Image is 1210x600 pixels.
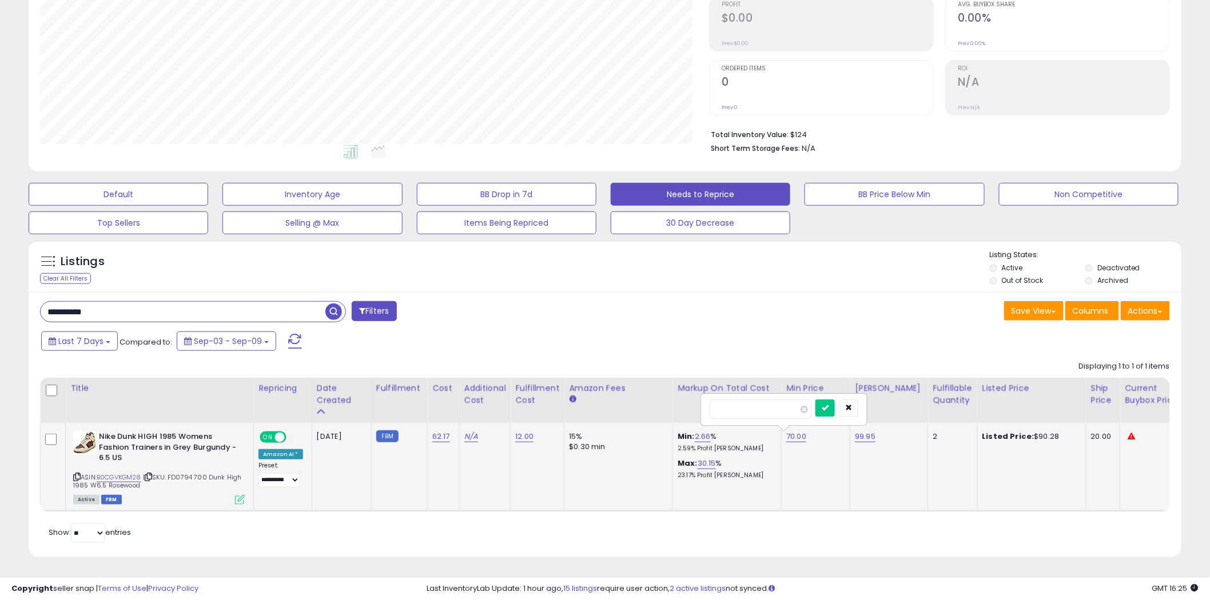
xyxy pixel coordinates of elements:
[73,473,242,490] span: | SKU: FD0794 700 Dunk High 1985 W6.5 Rosewood
[1097,275,1128,285] label: Archived
[58,335,104,347] span: Last 7 Days
[611,211,790,234] button: 30 Day Decrease
[61,254,105,270] h5: Listings
[958,2,1169,8] span: Avg. Buybox Share
[222,211,402,234] button: Selling @ Max
[982,431,1034,442] b: Listed Price:
[464,382,506,406] div: Additional Cost
[376,430,399,442] small: FBM
[101,495,122,505] span: FBM
[41,331,118,351] button: Last 7 Days
[722,11,933,27] h2: $0.00
[464,431,478,442] a: N/A
[317,431,363,442] div: [DATE]
[11,583,198,594] div: seller snap | |
[1091,431,1112,442] div: 20.00
[933,431,968,442] div: 2
[1002,263,1023,273] label: Active
[611,183,790,206] button: Needs to Reprice
[29,211,208,234] button: Top Sellers
[258,382,307,394] div: Repricing
[73,431,96,454] img: 51uM2qsE1gL._SL40_.jpg
[958,75,1169,91] h2: N/A
[670,583,726,594] a: 2 active listings
[678,431,773,453] div: %
[1002,275,1044,285] label: Out of Stock
[982,431,1077,442] div: $90.28
[261,433,275,442] span: ON
[933,382,972,406] div: Fulfillable Quantity
[722,40,749,47] small: Prev: $0.00
[802,143,815,154] span: N/A
[417,211,596,234] button: Items Being Repriced
[673,378,782,423] th: The percentage added to the cost of goods (COGS) that forms the calculator for Min & Max prices.
[678,471,773,479] p: 23.17% Profit [PERSON_NAME]
[786,382,845,394] div: Min Price
[855,431,875,442] a: 99.95
[97,473,141,482] a: B0CGVKGM28
[194,335,262,347] span: Sep-03 - Sep-09
[958,11,1169,27] h2: 0.00%
[1097,263,1140,273] label: Deactivated
[70,382,249,394] div: Title
[722,2,933,8] span: Profit
[1073,305,1109,317] span: Columns
[569,442,664,452] div: $0.30 min
[711,130,789,139] b: Total Inventory Value:
[317,382,367,406] div: Date Created
[958,104,980,111] small: Prev: N/A
[990,250,1181,261] p: Listing States:
[73,495,99,505] span: All listings currently available for purchase on Amazon
[1152,583,1199,594] span: 2025-09-17 16:25 GMT
[432,382,455,394] div: Cost
[417,183,596,206] button: BB Drop in 7d
[427,583,1199,594] div: Last InventoryLab Update: 1 hour ago, require user action, not synced.
[1091,382,1116,406] div: Ship Price
[569,394,576,405] small: Amazon Fees.
[722,75,933,91] h2: 0
[29,183,208,206] button: Default
[258,449,303,459] div: Amazon AI *
[515,431,534,442] a: 12.00
[1121,301,1170,321] button: Actions
[564,583,598,594] a: 15 listings
[678,431,695,442] b: Min:
[222,183,402,206] button: Inventory Age
[711,143,800,153] b: Short Term Storage Fees:
[120,337,172,347] span: Compared to:
[1079,361,1170,372] div: Displaying 1 to 1 of 1 items
[982,382,1081,394] div: Listed Price
[805,183,984,206] button: BB Price Below Min
[376,382,423,394] div: Fulfillment
[678,458,773,479] div: %
[40,273,91,284] div: Clear All Filters
[1065,301,1119,321] button: Columns
[569,431,664,442] div: 15%
[99,431,238,466] b: Nike Dunk HIGH 1985 Womens Fashion Trainers in Grey Burgundy - 6.5 US
[148,583,198,594] a: Privacy Policy
[722,104,738,111] small: Prev: 0
[73,431,245,503] div: ASIN:
[999,183,1179,206] button: Non Competitive
[958,40,985,47] small: Prev: 0.00%
[11,583,53,594] strong: Copyright
[678,458,698,469] b: Max:
[569,382,668,394] div: Amazon Fees
[285,433,303,442] span: OFF
[258,462,303,487] div: Preset:
[432,431,450,442] a: 62.17
[177,331,276,351] button: Sep-03 - Sep-09
[711,127,1161,141] li: $124
[786,431,806,442] a: 70.00
[855,382,923,394] div: [PERSON_NAME]
[49,527,131,538] span: Show: entries
[958,66,1169,72] span: ROI
[1004,301,1064,321] button: Save View
[1125,382,1184,406] div: Current Buybox Price
[352,301,396,321] button: Filters
[722,66,933,72] span: Ordered Items
[678,445,773,453] p: 2.59% Profit [PERSON_NAME]
[695,431,711,442] a: 2.66
[98,583,146,594] a: Terms of Use
[698,458,716,469] a: 30.15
